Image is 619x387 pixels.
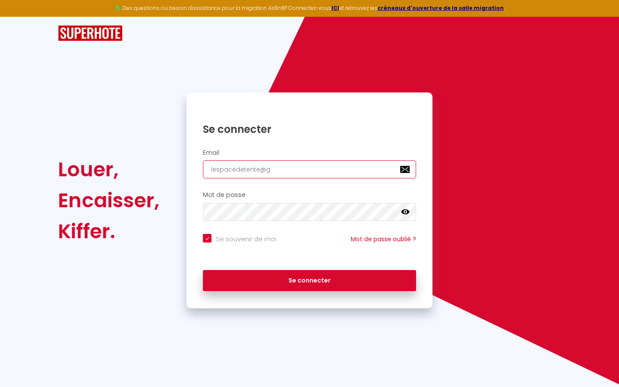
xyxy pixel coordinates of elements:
[58,25,123,41] img: SuperHote logo
[7,3,33,29] button: Ouvrir le widget de chat LiveChat
[203,160,416,178] input: Ton Email
[377,4,504,12] a: créneaux d'ouverture de la salle migration
[58,154,159,185] div: Louer,
[58,185,159,216] div: Encaisser,
[331,4,339,12] a: ICI
[203,191,416,199] h2: Mot de passe
[203,149,416,157] h2: Email
[203,123,416,136] h1: Se connecter
[58,216,159,247] div: Kiffer.
[351,235,416,243] a: Mot de passe oublié ?
[203,270,416,292] button: Se connecter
